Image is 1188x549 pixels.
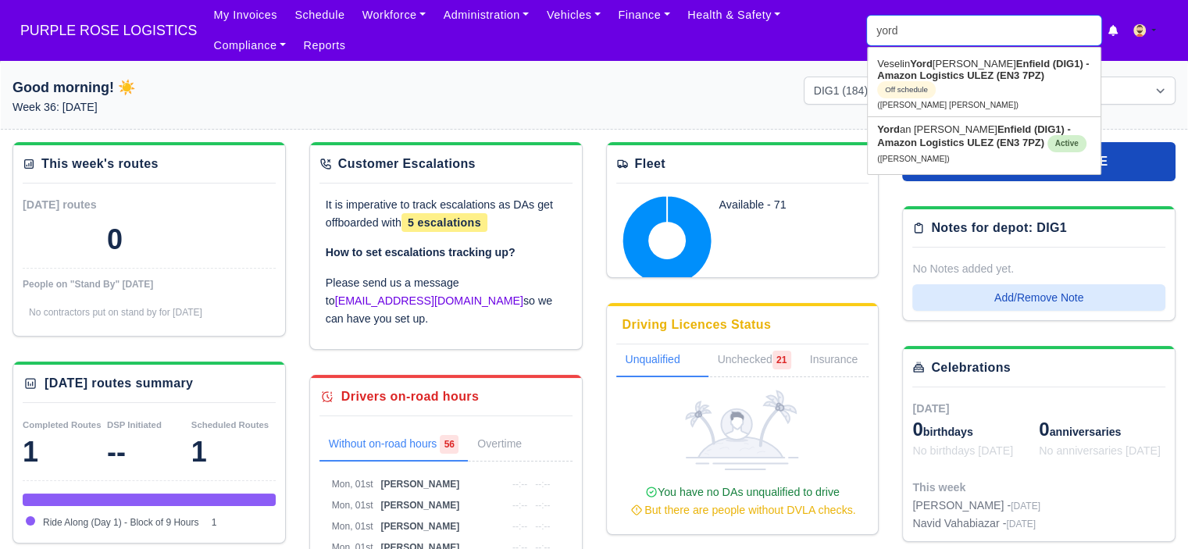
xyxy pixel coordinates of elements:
span: --:-- [535,479,550,490]
input: Search... [867,16,1101,45]
div: [DATE] routes summary [45,374,193,393]
div: No Notes added yet. [912,260,1165,278]
strong: Yord [877,123,900,135]
h1: Good morning! ☀️ [12,77,384,98]
td: 1 [208,512,276,533]
span: --:-- [512,500,527,511]
span: Mon, 01st [332,521,373,532]
div: 0 [107,224,123,255]
span: [PERSON_NAME] [380,479,459,490]
span: Ride Along (Day 1) - Block of 9 Hours [43,517,198,528]
div: Driving Licences Status [623,315,772,334]
div: Ride Along (Day 1) - Block of 9 Hours [23,494,276,506]
div: 1 [23,437,107,468]
a: Reports [294,30,354,61]
div: But there are people without DVLA checks. [623,501,863,519]
span: Mon, 01st [332,500,373,511]
p: It is imperative to track escalations as DAs get offboarded with [326,196,566,232]
span: 5 escalations [401,213,487,232]
a: Compliance [205,30,294,61]
a: Unqualified [616,344,708,377]
small: Scheduled Routes [191,420,269,430]
button: Add/Remove Note [912,284,1165,311]
small: ([PERSON_NAME]) [877,155,949,163]
div: [DATE] routes [23,196,149,214]
a: Overtime [468,429,553,462]
div: Notes for depot: DIG1 [931,219,1067,237]
span: Mon, 01st [332,479,373,490]
span: [PERSON_NAME] [380,500,459,511]
div: -- [107,437,191,468]
div: 1 [191,437,276,468]
div: This week's routes [41,155,159,173]
p: Week 36: [DATE] [12,98,384,116]
span: 56 [440,435,458,454]
div: Fleet [635,155,665,173]
a: VeselinYord[PERSON_NAME]Enfield (DIG1) - Amazon Logistics ULEZ (EN3 7PZ) Off schedule ([PERSON_NA... [868,52,1101,116]
div: Customer Escalations [338,155,476,173]
a: [EMAIL_ADDRESS][DOMAIN_NAME] [335,294,523,307]
strong: Yord [910,58,933,70]
div: People on "Stand By" [DATE] [23,278,276,291]
span: --:-- [512,521,527,532]
div: You have no DAs unqualified to drive [623,483,863,519]
a: Insurance [801,344,886,377]
strong: Enfield (DIG1) - Amazon Logistics ULEZ (EN3 7PZ) [877,58,1089,81]
p: How to set escalations tracking up? [326,244,566,262]
small: Completed Routes [23,420,102,430]
span: --:-- [535,500,550,511]
iframe: Chat Widget [908,369,1188,549]
a: Yordan [PERSON_NAME]Enfield (DIG1) - Amazon Logistics ULEZ (EN3 7PZ) Active ([PERSON_NAME]) [868,117,1101,170]
span: Active [1047,135,1086,152]
div: Available - 71 [719,196,846,214]
a: Without on-road hours [319,429,469,462]
span: PURPLE ROSE LOGISTICS [12,15,205,46]
a: Unchecked [708,344,801,377]
span: Off schedule [877,81,936,98]
span: --:-- [535,521,550,532]
strong: Enfield (DIG1) - Amazon Logistics ULEZ (EN3 7PZ) [877,123,1071,148]
p: Please send us a message to so we can have you set up. [326,274,566,327]
span: --:-- [512,479,527,490]
span: [PERSON_NAME] [380,521,459,532]
a: PURPLE ROSE LOGISTICS [12,16,205,46]
span: No contractors put on stand by for [DATE] [29,307,202,318]
span: 21 [772,351,791,369]
div: Drivers on-road hours [341,387,479,406]
div: Celebrations [931,358,1011,377]
small: ([PERSON_NAME] [PERSON_NAME]) [877,101,1019,109]
small: DSP Initiated [107,420,162,430]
